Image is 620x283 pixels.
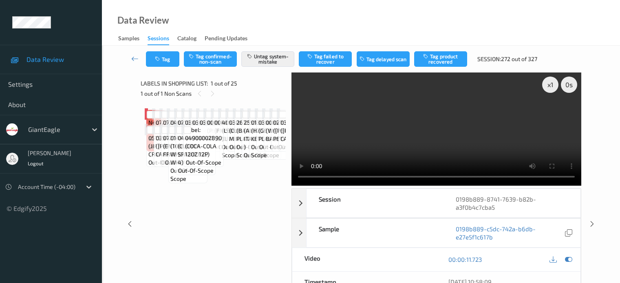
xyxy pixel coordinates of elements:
span: Label: 03003496002 (CUCUMBER MINI CRUN) [229,110,265,143]
span: Label: 0085080600269 (WATERMELON BABY SD) [266,110,309,143]
span: Label: 01410008599 (10O% WHOLE WHEAT ) [170,126,205,167]
span: Label: 04460032417 (CLOROX SPASHLESS 4) [178,126,214,167]
a: Samples [118,33,148,44]
span: out-of-scope [186,158,221,167]
button: Tag [146,51,179,67]
span: Label: 05150024322 (JIF NATURAL CRMY P) [148,126,184,158]
div: 0198b889-8741-7639-b82b-a3f0b4c7cba5 [443,189,580,217]
div: Sample0198b889-c5dc-742a-b6db-e27e5f1c617b [292,218,581,248]
span: Label: 07203002166 (ENTENMANNS FROSTED) [163,126,203,158]
span: Label: Non-Scan [148,110,164,135]
span: out-of-scope [165,158,201,167]
button: Untag system-mistake [241,51,294,67]
span: Session: [477,55,501,63]
div: Catalog [177,34,196,44]
div: Sample [307,219,443,247]
div: 0 s [561,77,577,93]
span: Label: 02700037831 ([PERSON_NAME] PETITE DICED ) [273,110,319,143]
span: out-of-scope [270,143,305,151]
button: Tag confirmed-non-scan [184,51,237,67]
span: out-of-scope [259,143,295,151]
div: Video [292,248,437,271]
a: Sessions [148,33,177,45]
button: Tag delayed scan [357,51,410,67]
a: 0198b889-c5dc-742a-b6db-e27e5f1c617b [456,225,563,241]
button: Tag product recovered [414,51,467,67]
div: x 1 [542,77,558,93]
span: out-of-scope [251,143,286,159]
div: Session [307,189,443,217]
div: Sessions [148,34,169,45]
button: Tag failed to recover [299,51,352,67]
span: 1 out of 25 [211,79,237,88]
span: out-of-scope [148,158,184,167]
span: Labels in shopping list: [141,79,208,88]
a: Catalog [177,33,205,44]
div: Samples [118,34,139,44]
span: out-of-scope [229,143,265,151]
div: Session0198b889-8741-7639-b82b-a3f0b4c7cba5 [292,189,581,218]
span: Label: 26778100000 (BAGEL 2 CT. PLAIN ) [236,110,271,143]
span: 272 out of 327 [501,55,537,63]
span: out-of-scope [236,143,271,159]
div: Pending Updates [205,34,247,44]
span: out-of-scope [170,167,205,183]
span: out-of-scope [244,151,279,159]
span: Label: 03940001870 ([PERSON_NAME] CANNELLINI BE) [280,110,326,143]
span: out-of-scope [178,167,214,175]
span: Label: 25552700000 (AUTH ITALIAN BRD ) [244,110,279,151]
span: Label: 01300000124 (HZ SQUEEZE KETCHUP) [251,110,286,143]
div: Data Review [117,16,169,24]
span: Label: 03940001870 ([PERSON_NAME] CANNELLINI BE) [156,126,201,158]
span: Label: 04900002890 (COCA-COLA 12OZ 12P) [185,126,222,158]
a: 00:00:11.723 [448,255,482,263]
span: Label: 03003400088 (GE SKIM PLASTIC 12) [258,110,296,143]
div: 1 out of 1 Non Scans [141,88,286,99]
a: Pending Updates [205,33,256,44]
